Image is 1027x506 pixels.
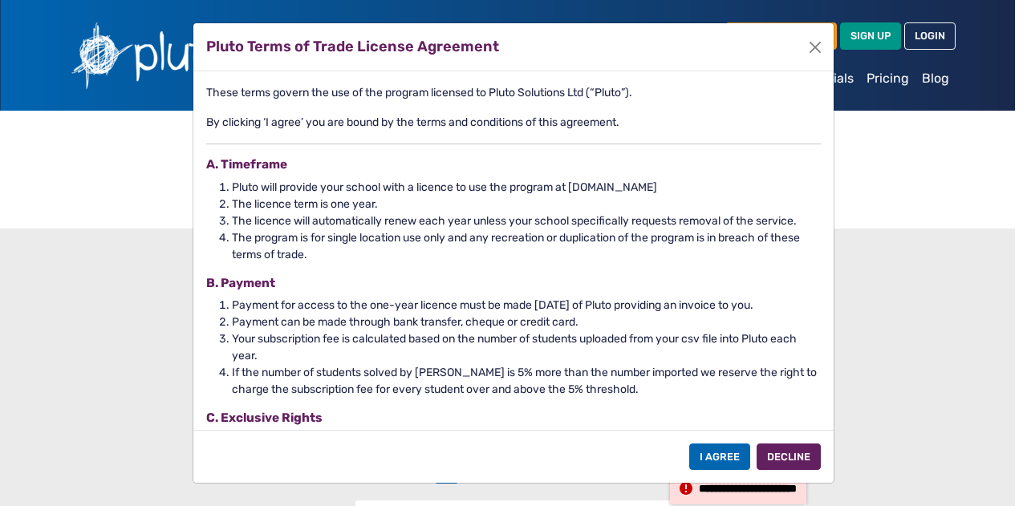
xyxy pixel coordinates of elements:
[232,229,821,263] li: The program is for single location use only and any recreation or duplication of the program is i...
[803,35,827,59] button: Close
[232,364,821,398] li: If the number of students solved by [PERSON_NAME] is 5% more than the number imported we reserve ...
[206,114,821,131] p: By clicking ‘I agree’ you are bound by the terms and conditions of this agreement.
[206,84,821,101] p: These terms govern the use of the program licensed to Pluto Solutions Ltd (“Pluto”).
[232,213,821,229] li: The licence will automatically renew each year unless your school specifically requests removal o...
[206,157,821,172] h4: A. Timeframe
[206,411,821,425] h4: C. Exclusive Rights
[232,179,821,196] li: Pluto will provide your school with a licence to use the program at [DOMAIN_NAME]
[689,443,750,470] div: I Agree
[206,36,499,58] h2: Pluto Terms of Trade License Agreement
[232,330,821,364] li: Your subscription fee is calculated based on the number of students uploaded from your csv file i...
[232,314,821,330] li: Payment can be made through bank transfer, cheque or credit card.
[232,297,821,314] li: Payment for access to the one-year licence must be made [DATE] of Pluto providing an invoice to you.
[206,276,821,290] h4: B. Payment
[757,443,821,470] div: Decline
[232,196,821,213] li: The licence term is one year.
